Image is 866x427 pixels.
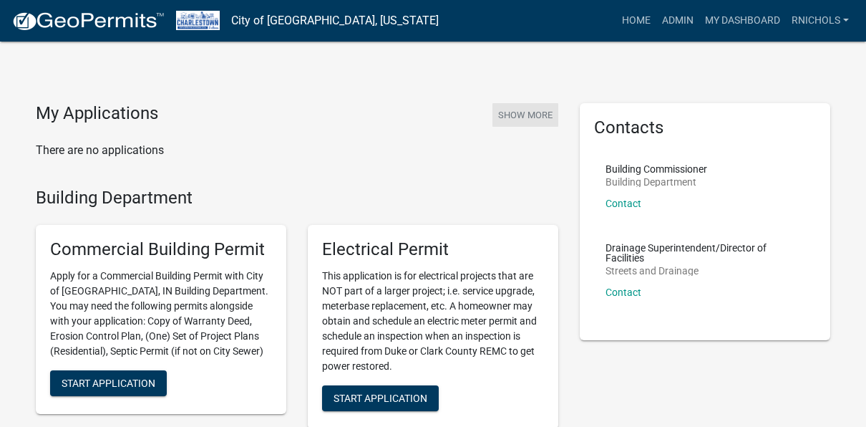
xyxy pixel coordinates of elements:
[36,103,158,125] h4: My Applications
[176,11,220,30] img: City of Charlestown, Indiana
[36,188,558,208] h4: Building Department
[322,269,544,374] p: This application is for electrical projects that are NOT part of a larger project; i.e. service u...
[322,239,544,260] h5: Electrical Permit
[656,7,699,34] a: Admin
[322,385,439,411] button: Start Application
[699,7,786,34] a: My Dashboard
[605,287,641,298] a: Contact
[605,266,804,276] p: Streets and Drainage
[605,164,707,174] p: Building Commissioner
[50,239,272,260] h5: Commercial Building Permit
[605,198,641,209] a: Contact
[605,177,707,187] p: Building Department
[50,370,167,396] button: Start Application
[62,378,155,389] span: Start Application
[334,393,427,404] span: Start Application
[492,103,558,127] button: Show More
[616,7,656,34] a: Home
[36,142,558,159] p: There are no applications
[605,243,804,263] p: Drainage Superintendent/Director of Facilities
[786,7,855,34] a: rnichols
[231,9,439,33] a: City of [GEOGRAPHIC_DATA], [US_STATE]
[594,117,816,138] h5: Contacts
[50,269,272,359] p: Apply for a Commercial Building Permit with City of [GEOGRAPHIC_DATA], IN Building Department. Yo...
